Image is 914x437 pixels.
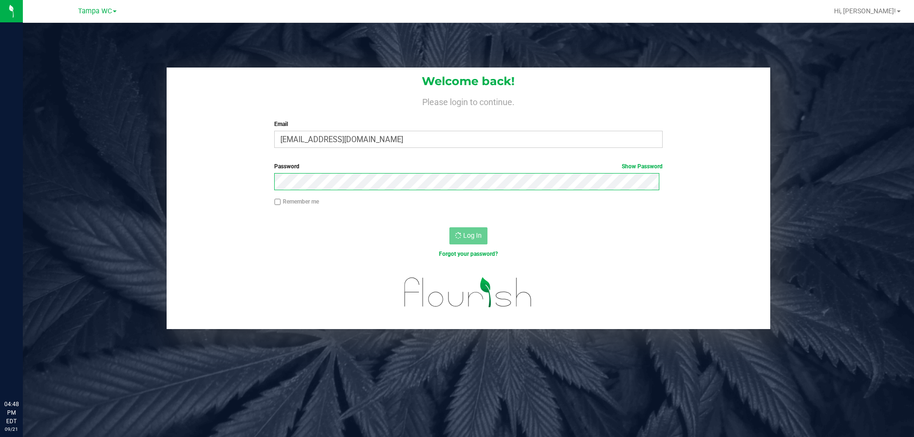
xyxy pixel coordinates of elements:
[439,251,498,257] a: Forgot your password?
[274,197,319,206] label: Remember me
[167,75,770,87] h1: Welcome back!
[622,163,663,170] a: Show Password
[463,232,482,239] span: Log In
[449,227,487,244] button: Log In
[4,400,19,426] p: 04:48 PM EDT
[274,120,662,128] label: Email
[167,95,770,107] h4: Please login to continue.
[4,426,19,433] p: 09/21
[834,7,896,15] span: Hi, [PERSON_NAME]!
[393,268,544,317] img: flourish_logo.svg
[78,7,112,15] span: Tampa WC
[274,199,281,205] input: Remember me
[274,163,299,170] span: Password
